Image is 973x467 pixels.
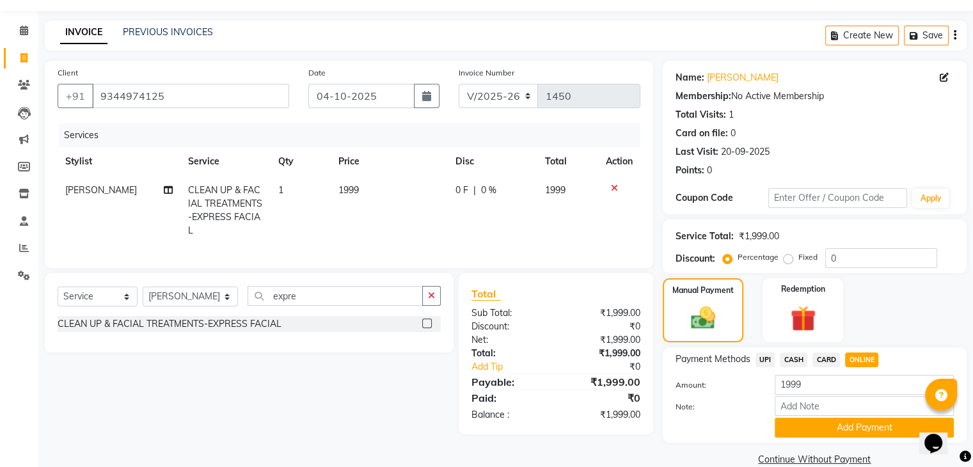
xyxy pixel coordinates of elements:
[455,184,468,197] span: 0 F
[676,352,750,366] span: Payment Methods
[556,333,650,347] div: ₹1,999.00
[729,108,734,122] div: 1
[459,67,514,79] label: Invoice Number
[738,251,779,263] label: Percentage
[672,285,734,296] label: Manual Payment
[545,184,566,196] span: 1999
[676,145,718,159] div: Last Visit:
[598,147,640,176] th: Action
[556,408,650,422] div: ₹1,999.00
[556,320,650,333] div: ₹0
[60,21,107,44] a: INVOICE
[721,145,770,159] div: 20-09-2025
[473,184,476,197] span: |
[331,147,448,176] th: Price
[904,26,949,45] button: Save
[683,304,723,332] img: _cash.svg
[180,147,271,176] th: Service
[308,67,326,79] label: Date
[338,184,359,196] span: 1999
[798,251,818,263] label: Fixed
[571,360,649,374] div: ₹0
[812,352,840,367] span: CARD
[912,189,949,208] button: Apply
[781,283,825,295] label: Redemption
[537,147,598,176] th: Total
[731,127,736,140] div: 0
[92,84,289,108] input: Search by Name/Mobile/Email/Code
[462,320,556,333] div: Discount:
[278,184,283,196] span: 1
[58,67,78,79] label: Client
[775,375,954,395] input: Amount
[780,352,807,367] span: CASH
[676,90,954,103] div: No Active Membership
[462,333,556,347] div: Net:
[739,230,779,243] div: ₹1,999.00
[775,418,954,438] button: Add Payment
[448,147,537,176] th: Disc
[676,71,704,84] div: Name:
[248,286,422,306] input: Search or Scan
[775,396,954,416] input: Add Note
[919,416,960,454] iframe: chat widget
[707,164,712,177] div: 0
[471,287,501,301] span: Total
[845,352,878,367] span: ONLINE
[665,453,964,466] a: Continue Without Payment
[462,360,571,374] a: Add Tip
[676,230,734,243] div: Service Total:
[462,390,556,406] div: Paid:
[666,379,765,391] label: Amount:
[271,147,331,176] th: Qty
[58,147,180,176] th: Stylist
[676,164,704,177] div: Points:
[481,184,496,197] span: 0 %
[556,347,650,360] div: ₹1,999.00
[755,352,775,367] span: UPI
[676,127,728,140] div: Card on file:
[676,90,731,103] div: Membership:
[782,303,824,335] img: _gift.svg
[462,408,556,422] div: Balance :
[666,401,765,413] label: Note:
[676,252,715,265] div: Discount:
[707,71,779,84] a: [PERSON_NAME]
[59,123,650,147] div: Services
[58,317,281,331] div: CLEAN UP & FACIAL TREATMENTS-EXPRESS FACIAL
[676,108,726,122] div: Total Visits:
[768,188,908,208] input: Enter Offer / Coupon Code
[123,26,213,38] a: PREVIOUS INVOICES
[462,374,556,390] div: Payable:
[556,390,650,406] div: ₹0
[825,26,899,45] button: Create New
[65,184,137,196] span: [PERSON_NAME]
[188,184,262,236] span: CLEAN UP & FACIAL TREATMENTS-EXPRESS FACIAL
[58,84,93,108] button: +91
[556,374,650,390] div: ₹1,999.00
[462,347,556,360] div: Total:
[556,306,650,320] div: ₹1,999.00
[462,306,556,320] div: Sub Total:
[676,191,768,205] div: Coupon Code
